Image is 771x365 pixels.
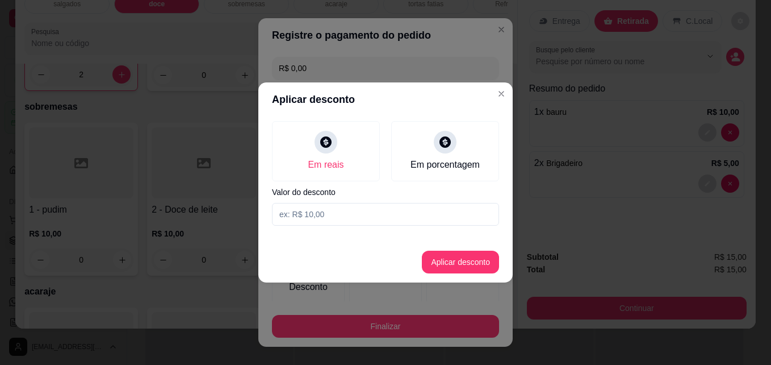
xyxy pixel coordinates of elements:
div: Em porcentagem [410,158,480,172]
button: Aplicar desconto [422,251,499,273]
button: Close [492,85,510,103]
div: Em reais [308,158,343,172]
label: Valor do desconto [272,188,499,196]
header: Aplicar desconto [258,82,513,117]
input: Valor do desconto [272,203,499,226]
